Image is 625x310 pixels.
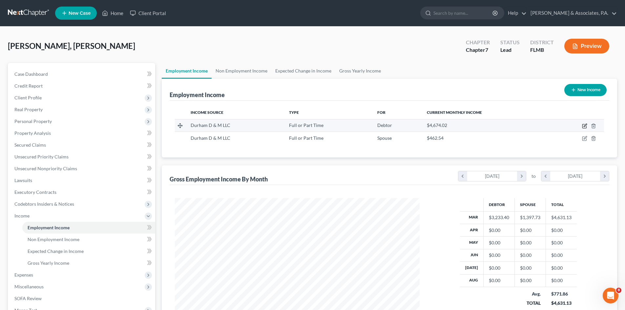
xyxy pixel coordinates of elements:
div: $1,397.73 [520,214,540,221]
span: to [531,173,536,179]
a: Employment Income [22,222,155,234]
th: Spouse [515,198,546,211]
span: Personal Property [14,118,52,124]
div: Gross Employment Income By Month [170,175,268,183]
a: SOFA Review [9,293,155,304]
span: Miscellaneous [14,284,44,289]
a: Secured Claims [9,139,155,151]
a: Gross Yearly Income [335,63,385,79]
a: Gross Yearly Income [22,257,155,269]
iframe: Intercom live chat [603,288,618,303]
div: $3,233.40 [489,214,509,221]
a: Employment Income [162,63,212,79]
span: 8 [616,288,621,293]
a: Home [99,7,127,19]
i: chevron_right [517,171,526,181]
th: May [460,237,484,249]
div: $4,631.13 [551,300,572,306]
span: Real Property [14,107,43,112]
span: Durham D & M LLC [191,122,230,128]
span: Credit Report [14,83,43,89]
div: Lead [500,46,520,54]
div: Status [500,39,520,46]
div: FLMB [530,46,554,54]
div: Employment Income [170,91,225,99]
a: Non Employment Income [212,63,271,79]
span: Income [14,213,30,218]
div: [DATE] [467,171,517,181]
div: $0.00 [489,227,509,234]
span: Non Employment Income [28,237,79,242]
div: TOTAL [520,300,541,306]
span: New Case [69,11,91,16]
span: Full or Part Time [289,135,323,141]
span: Type [289,110,299,115]
span: Expenses [14,272,33,278]
span: $4,674.02 [427,122,447,128]
td: $0.00 [546,249,577,261]
span: Executory Contracts [14,189,56,195]
a: Property Analysis [9,127,155,139]
button: New Income [564,84,607,96]
span: SOFA Review [14,296,42,301]
span: Unsecured Nonpriority Claims [14,166,77,171]
span: Client Profile [14,95,42,100]
span: Expected Change in Income [28,248,84,254]
span: Full or Part Time [289,122,323,128]
span: $462.54 [427,135,444,141]
div: [DATE] [550,171,600,181]
th: Apr [460,224,484,236]
span: [PERSON_NAME], [PERSON_NAME] [8,41,135,51]
td: $0.00 [546,237,577,249]
span: Codebtors Insiders & Notices [14,201,74,207]
div: $0.00 [489,277,509,284]
div: $0.00 [489,239,509,246]
a: Help [505,7,527,19]
th: Debtor [484,198,515,211]
div: $771.86 [551,291,572,297]
a: Unsecured Nonpriority Claims [9,163,155,175]
i: chevron_left [541,171,550,181]
span: Debtor [377,122,392,128]
div: Chapter [466,46,490,54]
a: Unsecured Priority Claims [9,151,155,163]
div: $0.00 [489,252,509,258]
a: Executory Contracts [9,186,155,198]
td: $4,631.13 [546,211,577,224]
div: $0.00 [520,239,540,246]
th: Aug [460,274,484,287]
div: $0.00 [520,227,540,234]
span: Income Source [191,110,223,115]
a: Client Portal [127,7,169,19]
div: $0.00 [520,252,540,258]
td: $0.00 [546,224,577,236]
span: Case Dashboard [14,71,48,77]
span: Property Analysis [14,130,51,136]
th: Jun [460,249,484,261]
span: Employment Income [28,225,70,230]
a: Non Employment Income [22,234,155,245]
span: Spouse [377,135,392,141]
input: Search by name... [433,7,493,19]
button: Preview [564,39,609,53]
span: 7 [485,47,488,53]
i: chevron_left [458,171,467,181]
td: $0.00 [546,262,577,274]
div: Chapter [466,39,490,46]
a: Credit Report [9,80,155,92]
th: [DATE] [460,262,484,274]
span: Durham D & M LLC [191,135,230,141]
span: For [377,110,385,115]
i: chevron_right [600,171,609,181]
span: Secured Claims [14,142,46,148]
a: Expected Change in Income [22,245,155,257]
a: Case Dashboard [9,68,155,80]
a: [PERSON_NAME] & Associates, P.A. [527,7,617,19]
div: $0.00 [489,265,509,271]
span: Current Monthly Income [427,110,482,115]
div: $0.00 [520,277,540,284]
div: Avg. [520,291,541,297]
th: Total [546,198,577,211]
span: Unsecured Priority Claims [14,154,69,159]
th: Mar [460,211,484,224]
